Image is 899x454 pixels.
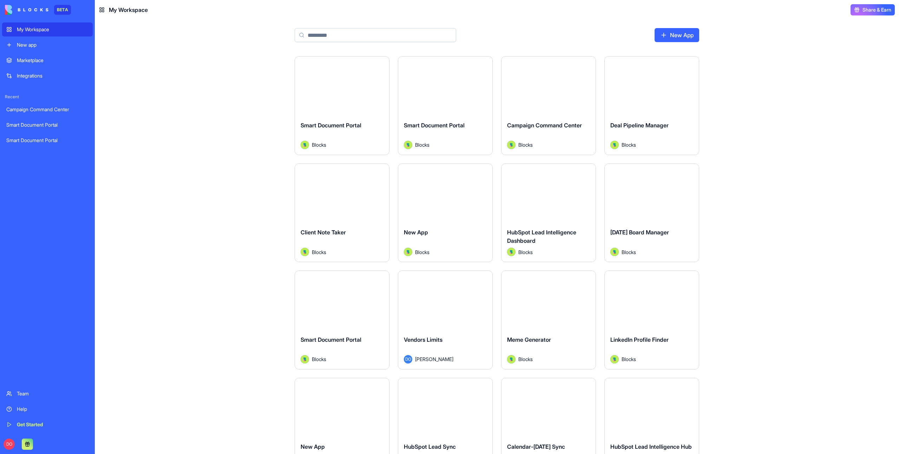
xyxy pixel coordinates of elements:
span: Blocks [622,141,636,148]
a: Smart Document PortalAvatarBlocks [398,56,493,155]
img: Avatar [301,141,309,149]
a: Smart Document PortalAvatarBlocks [295,56,389,155]
img: Avatar [301,355,309,363]
a: Vendors LimitsDO[PERSON_NAME] [398,271,493,369]
a: Campaign Command CenterAvatarBlocks [501,56,596,155]
a: New App [655,28,699,42]
span: Vendors Limits [404,336,442,343]
img: logo [5,5,48,15]
a: Smart Document Portal [2,133,93,147]
a: Smart Document Portal [2,118,93,132]
span: Blocks [415,141,429,148]
a: My Workspace [2,22,93,36]
a: New app [2,38,93,52]
a: Meme GeneratorAvatarBlocks [501,271,596,369]
span: Recent [2,94,93,100]
img: Avatar [507,141,516,149]
span: Blocks [312,355,326,363]
span: Blocks [415,248,429,256]
a: New AppAvatarBlocks [398,163,493,262]
span: Campaign Command Center [507,122,582,129]
span: HubSpot Lead Intelligence Hub [610,443,692,450]
a: HubSpot Lead Intelligence DashboardAvatarBlocks [501,163,596,262]
span: Blocks [622,355,636,363]
span: Meme Generator [507,336,551,343]
div: Integrations [17,72,88,79]
span: Smart Document Portal [301,336,361,343]
span: New App [301,443,325,450]
img: Avatar [507,248,516,256]
span: DO [4,439,15,450]
img: Avatar [610,248,619,256]
div: Marketplace [17,57,88,64]
span: LinkedIn Profile Finder [610,336,669,343]
img: Avatar [404,141,412,149]
a: Get Started [2,418,93,432]
span: Deal Pipeline Manager [610,122,669,129]
span: Calendar-[DATE] Sync [507,443,565,450]
a: LinkedIn Profile FinderAvatarBlocks [604,271,699,369]
span: Smart Document Portal [404,122,465,129]
span: HubSpot Lead Intelligence Dashboard [507,229,576,244]
span: Share & Earn [862,6,891,13]
span: HubSpot Lead Sync [404,443,456,450]
a: Deal Pipeline ManagerAvatarBlocks [604,56,699,155]
span: [DATE] Board Manager [610,229,669,236]
img: Avatar [507,355,516,363]
span: [PERSON_NAME] [415,355,453,363]
div: My Workspace [17,26,88,33]
span: Smart Document Portal [301,122,361,129]
span: Blocks [312,248,326,256]
a: Smart Document PortalAvatarBlocks [295,271,389,369]
a: Integrations [2,69,93,83]
div: Campaign Command Center [6,106,88,113]
span: DO [404,355,412,363]
div: Get Started [17,421,88,428]
div: Team [17,390,88,397]
a: [DATE] Board ManagerAvatarBlocks [604,163,699,262]
span: Client Note Taker [301,229,346,236]
a: Team [2,387,93,401]
div: Help [17,406,88,413]
span: Blocks [518,141,533,148]
a: Client Note TakerAvatarBlocks [295,163,389,262]
span: New App [404,229,428,236]
div: BETA [54,5,71,15]
img: Avatar [610,355,619,363]
button: Share & Earn [851,4,895,15]
img: Avatar [610,141,619,149]
img: Avatar [404,248,412,256]
img: Avatar [301,248,309,256]
a: BETA [5,5,71,15]
span: My Workspace [109,6,148,14]
span: Blocks [312,141,326,148]
a: Campaign Command Center [2,102,93,116]
a: Marketplace [2,53,93,67]
span: Blocks [518,248,533,256]
span: Blocks [622,248,636,256]
div: New app [17,41,88,48]
span: Blocks [518,355,533,363]
div: Smart Document Portal [6,121,88,128]
a: Help [2,402,93,416]
div: Smart Document Portal [6,137,88,144]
